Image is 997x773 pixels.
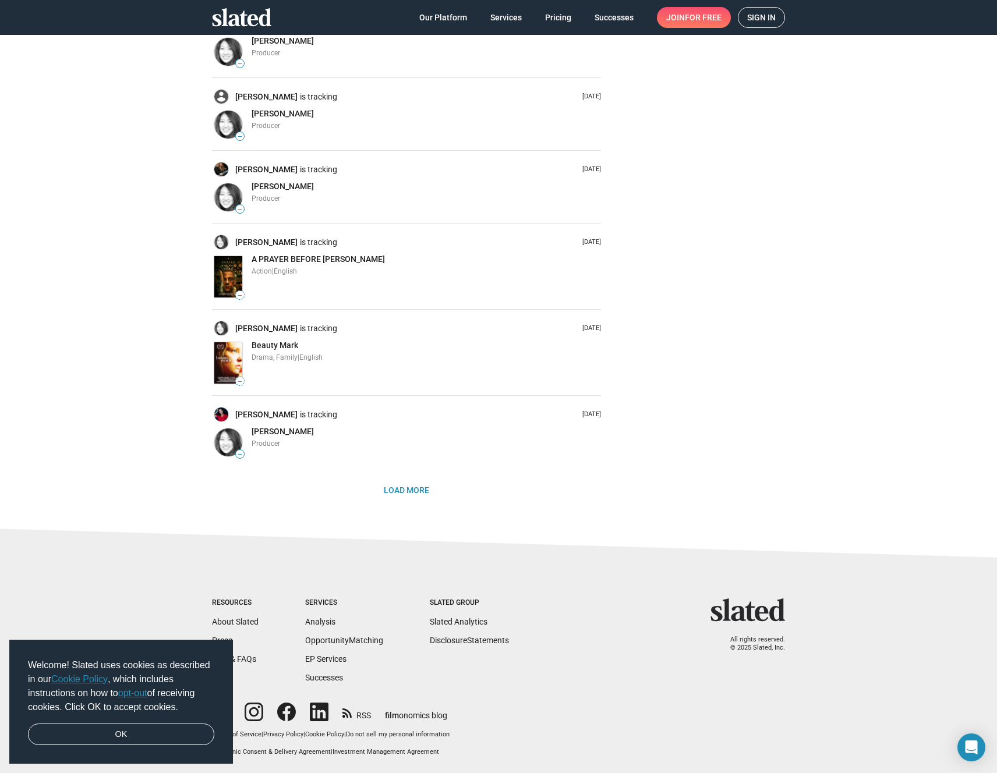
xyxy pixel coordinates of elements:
[252,182,314,191] span: [PERSON_NAME]
[214,183,242,211] img: Lauren Chen
[252,36,314,45] span: [PERSON_NAME]
[274,267,297,275] span: English
[430,636,509,645] a: DisclosureStatements
[331,748,333,756] span: |
[214,38,242,66] img: Lauren Chen
[305,654,347,664] a: EP Services
[51,674,108,684] a: Cookie Policy
[252,353,298,361] span: Drama, Family
[344,731,346,738] span: |
[385,701,447,721] a: filmonomics blog
[252,254,385,265] a: A PRAYER BEFORE [PERSON_NAME]
[300,237,340,248] span: is tracking
[235,164,300,175] a: [PERSON_NAME]
[252,340,298,351] a: Beauty Mark
[578,93,601,101] p: [DATE]
[305,673,343,682] a: Successes
[747,8,776,27] span: Sign in
[410,7,476,28] a: Our Platform
[419,7,467,28] span: Our Platform
[214,342,242,384] img: Beauty Mark
[235,91,300,102] a: [PERSON_NAME]
[214,407,228,421] img: Dani Faith Leonard
[236,61,244,67] span: —
[299,353,323,361] span: English
[235,237,300,248] a: [PERSON_NAME]
[738,7,785,28] a: Sign in
[118,688,147,698] a: opt-out
[214,111,242,139] img: Lauren Chen
[236,206,244,212] span: —
[666,7,722,28] span: Join
[212,598,259,608] div: Resources
[252,427,314,436] span: [PERSON_NAME]
[212,731,261,738] a: Terms of Service
[252,254,385,264] span: A PRAYER BEFORE [PERSON_NAME]
[252,439,280,448] span: Producer
[430,598,509,608] div: Slated Group
[305,731,344,738] a: Cookie Policy
[578,410,601,419] p: [DATE]
[252,109,314,118] span: [PERSON_NAME]
[214,162,228,176] img: Mike Hall
[212,654,256,664] a: Help & FAQs
[342,703,371,721] a: RSS
[657,7,731,28] a: Joinfor free
[252,426,314,437] a: [PERSON_NAME]
[236,133,244,140] span: —
[430,617,487,626] a: Slated Analytics
[957,733,985,761] div: Open Intercom Messenger
[346,731,450,739] button: Do not sell my personal information
[384,480,429,501] span: Load More
[578,238,601,247] p: [DATE]
[212,617,259,626] a: About Slated
[236,451,244,458] span: —
[263,731,303,738] a: Privacy Policy
[212,636,232,645] a: Press
[300,323,340,334] span: is tracking
[252,181,314,192] a: [PERSON_NAME]
[481,7,531,28] a: Services
[236,378,244,385] span: —
[252,341,298,350] span: Beauty Mark
[595,7,634,28] span: Successes
[272,267,274,275] span: |
[261,731,263,738] span: |
[252,194,280,203] span: Producer
[214,428,242,456] img: Lauren Chen
[305,617,335,626] a: Analysis
[214,235,228,249] img: Lauren Chen
[235,323,300,334] a: [PERSON_NAME]
[252,49,280,57] span: Producer
[212,340,245,386] a: Beauty Mark
[298,353,299,361] span: |
[718,636,785,653] p: All rights reserved. © 2025 Slated, Inc.
[300,164,340,175] span: is tracking
[28,658,214,714] span: Welcome! Slated uses cookies as described in our , which includes instructions on how to of recei...
[214,256,242,297] img: A PRAYER BEFORE DAWN
[585,7,643,28] a: Successes
[214,90,228,104] img: Ryan Alexander Lloyd
[490,7,522,28] span: Services
[252,36,314,47] a: [PERSON_NAME]
[214,321,228,335] img: Lauren Chen
[333,748,439,756] a: Investment Management Agreement
[545,7,571,28] span: Pricing
[578,165,601,174] p: [DATE]
[374,480,439,501] button: Load More
[300,409,340,420] span: is tracking
[236,292,244,299] span: —
[685,7,722,28] span: for free
[28,724,214,746] a: dismiss cookie message
[212,748,331,756] a: Electronic Consent & Delivery Agreement
[9,640,233,764] div: cookieconsent
[385,711,399,720] span: film
[305,598,383,608] div: Services
[252,122,280,130] span: Producer
[252,108,314,119] a: [PERSON_NAME]
[300,91,340,102] span: is tracking
[212,254,245,300] a: A PRAYER BEFORE DAWN
[252,267,272,275] span: Action
[303,731,305,738] span: |
[578,324,601,333] p: [DATE]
